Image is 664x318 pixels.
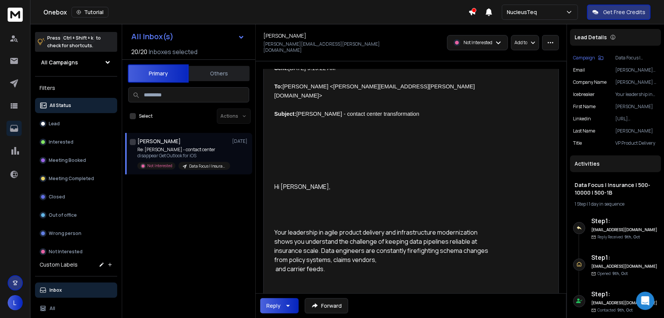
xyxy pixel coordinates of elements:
[125,29,251,44] button: All Inbox(s)
[597,234,640,240] p: Reply Received
[615,140,658,146] p: VP Product Delivery
[636,292,654,310] div: Open Intercom Messenger
[49,230,81,237] p: Wrong person
[591,264,658,269] h6: [EMAIL_ADDRESS][DOMAIN_NAME]
[49,212,77,218] p: Out of office
[260,298,299,313] button: Reply
[274,111,296,117] b: Subject:
[147,163,172,169] p: Not Interested
[137,153,229,159] p: disappear Get Outlook for iOS
[137,147,229,153] p: Re: [PERSON_NAME] - contact center
[35,153,117,168] button: Meeting Booked
[49,102,71,109] p: All Status
[8,295,23,310] button: L
[189,65,250,82] button: Others
[35,98,117,113] button: All Status
[35,208,117,223] button: Out of office
[591,253,658,262] h6: Step 1 :
[615,67,658,73] p: [PERSON_NAME][EMAIL_ADDRESS][PERSON_NAME][DOMAIN_NAME]
[128,64,189,83] button: Primary
[624,234,640,240] span: 9th, Oct
[573,104,596,110] p: First Name
[41,59,78,66] h1: All Campaigns
[573,55,603,61] button: Campaign
[35,116,117,131] button: Lead
[587,5,651,20] button: Get Free Credits
[615,91,658,97] p: Your leadership in agile product delivery and infrastructure modernization shows you understand t...
[463,40,492,46] p: Not Interested
[40,261,78,268] h3: Custom Labels
[62,34,94,42] span: Ctrl + Shift + k
[232,138,249,144] p: [DATE]
[35,189,117,205] button: Closed
[589,201,624,207] span: 1 day in sequence
[131,47,147,56] span: 20 / 20
[573,55,595,61] p: Campaign
[49,176,94,182] p: Meeting Completed
[597,307,633,313] p: Contacted
[591,289,658,299] h6: Step 1 :
[139,113,153,119] label: Select
[131,33,174,40] h1: All Inbox(s)
[615,104,658,110] p: [PERSON_NAME]
[35,226,117,241] button: Wrong person
[35,134,117,150] button: Interested
[274,182,497,191] div: Hi [PERSON_NAME],
[615,55,658,61] p: Data Focus | Insurance | 500-10000 | 500-1B
[49,249,83,255] p: Not Interested
[189,163,226,169] p: Data Focus | Insurance | 500-10000 | 500-1B
[591,227,658,233] h6: [EMAIL_ADDRESS][DOMAIN_NAME]
[514,40,527,46] p: Add to
[137,137,181,145] h1: [PERSON_NAME]
[573,140,582,146] p: title
[591,300,658,306] h6: [EMAIL_ADDRESS][DOMAIN_NAME]
[573,116,591,122] p: linkedin
[615,128,658,134] p: [PERSON_NAME]
[35,283,117,298] button: Inbox
[573,67,585,73] p: Email
[35,55,117,70] button: All Campaigns
[35,83,117,93] h3: Filters
[575,34,607,41] p: Lead Details
[72,7,108,18] button: Tutorial
[263,41,409,53] p: [PERSON_NAME][EMAIL_ADDRESS][PERSON_NAME][DOMAIN_NAME]
[573,79,607,85] p: Company Name
[49,287,62,293] p: Inbox
[47,34,101,50] p: Press to check for shortcuts.
[570,155,661,172] div: Activities
[49,121,60,127] p: Lead
[575,201,656,207] div: |
[575,181,656,197] h1: Data Focus | Insurance | 500-10000 | 500-1B
[35,301,117,316] button: All
[615,116,658,122] p: [URL][DOMAIN_NAME]
[49,157,86,163] p: Meeting Booked
[575,201,586,207] span: 1 Step
[35,171,117,186] button: Meeting Completed
[49,139,73,145] p: Interested
[43,7,468,18] div: Onebox
[49,194,65,200] p: Closed
[149,47,197,56] h3: Inboxes selected
[597,271,628,276] p: Opened
[612,271,628,276] span: 9th, Oct
[507,8,540,16] p: NucleusTeq
[573,128,595,134] p: Last Name
[35,244,117,259] button: Not Interested
[274,228,497,273] div: Your leadership in agile product delivery and infrastructure modernization shows you understand t...
[49,305,55,312] p: All
[617,307,633,313] span: 9th, Oct
[274,83,283,89] b: To:
[573,91,595,97] p: Icebreaker
[603,8,645,16] p: Get Free Credits
[591,216,658,225] h6: Step 1 :
[266,302,280,310] div: Reply
[615,79,658,85] p: [PERSON_NAME] & [PERSON_NAME]
[263,32,306,40] h1: [PERSON_NAME]
[305,298,348,313] button: Forward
